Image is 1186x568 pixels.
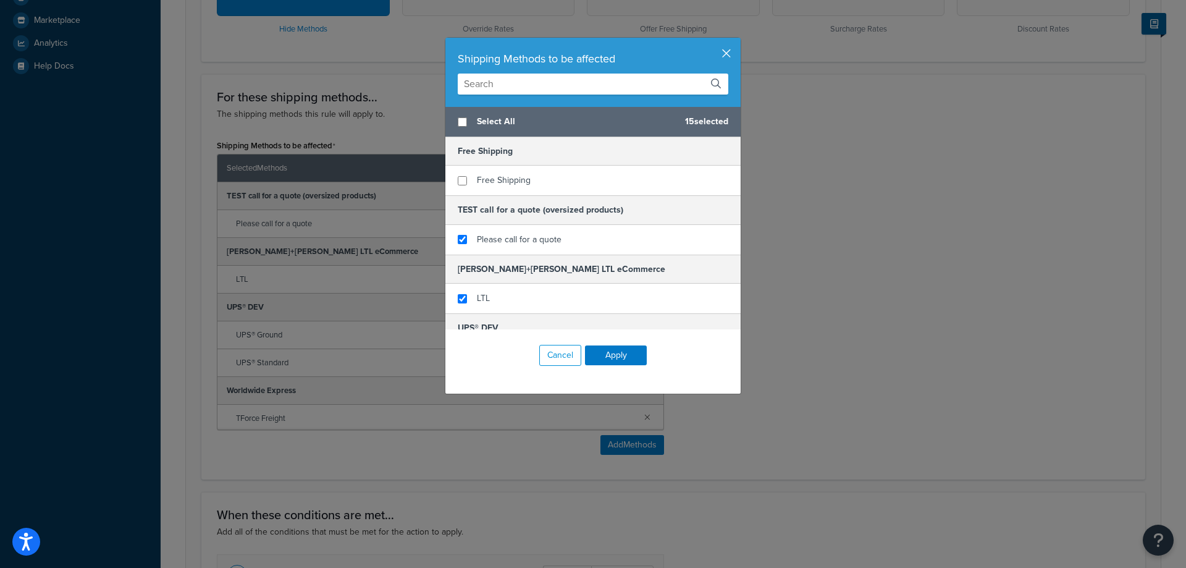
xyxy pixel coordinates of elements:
div: Shipping Methods to be affected [458,50,728,67]
button: Apply [585,345,647,365]
h5: UPS® DEV [445,313,741,342]
div: 15 selected [445,107,741,137]
h5: Free Shipping [445,137,741,166]
h5: [PERSON_NAME]+[PERSON_NAME] LTL eCommerce [445,255,741,284]
input: Search [458,74,728,95]
span: Free Shipping [477,174,531,187]
button: Cancel [539,345,581,366]
h5: TEST call for a quote (oversized products) [445,195,741,224]
span: Please call for a quote [477,233,561,246]
span: LTL [477,292,490,305]
span: Select All [477,113,675,130]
